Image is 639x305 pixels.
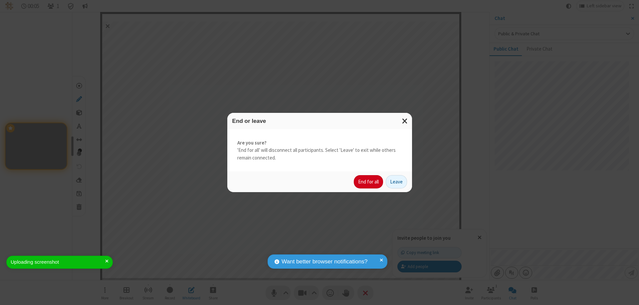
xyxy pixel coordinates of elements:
[282,257,367,266] span: Want better browser notifications?
[386,175,407,188] button: Leave
[237,139,402,147] strong: Are you sure?
[227,129,412,172] div: 'End for all' will disconnect all participants. Select 'Leave' to exit while others remain connec...
[232,118,407,124] h3: End or leave
[398,113,412,129] button: Close modal
[354,175,383,188] button: End for all
[11,258,105,266] div: Uploading screenshot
